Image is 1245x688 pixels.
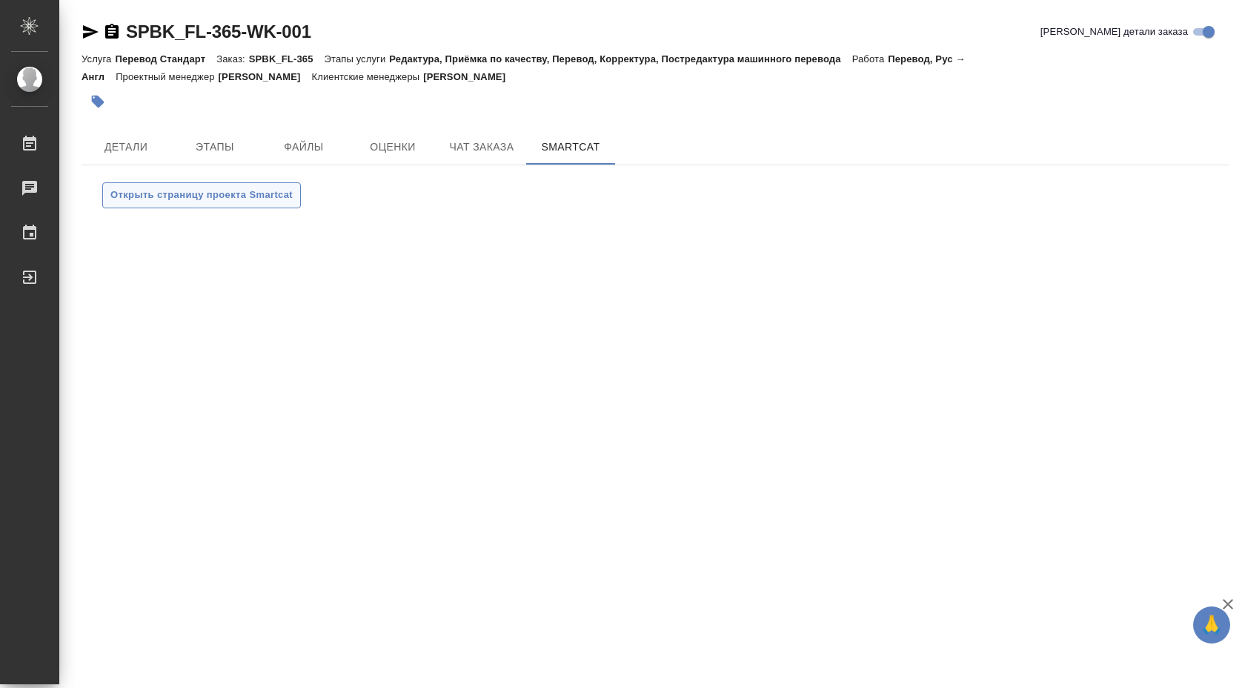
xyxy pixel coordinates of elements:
span: Детали [90,138,162,156]
a: SPBK_FL-365-WK-001 [126,21,311,42]
span: Оценки [357,138,428,156]
button: 🙏 [1193,606,1230,644]
span: Чат заказа [446,138,517,156]
span: Файлы [268,138,339,156]
p: Работа [852,53,889,64]
p: Этапы услуги [325,53,390,64]
p: Проектный менеджер [116,71,218,82]
p: SPBK_FL-365 [249,53,325,64]
span: Этапы [179,138,250,156]
p: Услуга [82,53,115,64]
p: Перевод Стандарт [115,53,216,64]
span: SmartCat [535,138,606,156]
p: Редактура, Приёмка по качеству, Перевод, Корректура, Постредактура машинного перевода [389,53,851,64]
button: Скопировать ссылку [103,23,121,41]
span: [PERSON_NAME] детали заказа [1040,24,1188,39]
span: Открыть страницу проекта Smartcat [110,187,293,204]
button: Скопировать ссылку для ЯМессенджера [82,23,99,41]
p: Заказ: [216,53,248,64]
p: [PERSON_NAME] [219,71,312,82]
button: Добавить тэг [82,85,114,118]
p: Клиентские менеджеры [312,71,424,82]
p: [PERSON_NAME] [423,71,517,82]
span: 🙏 [1199,609,1224,641]
button: Открыть страницу проекта Smartcat [102,182,301,208]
